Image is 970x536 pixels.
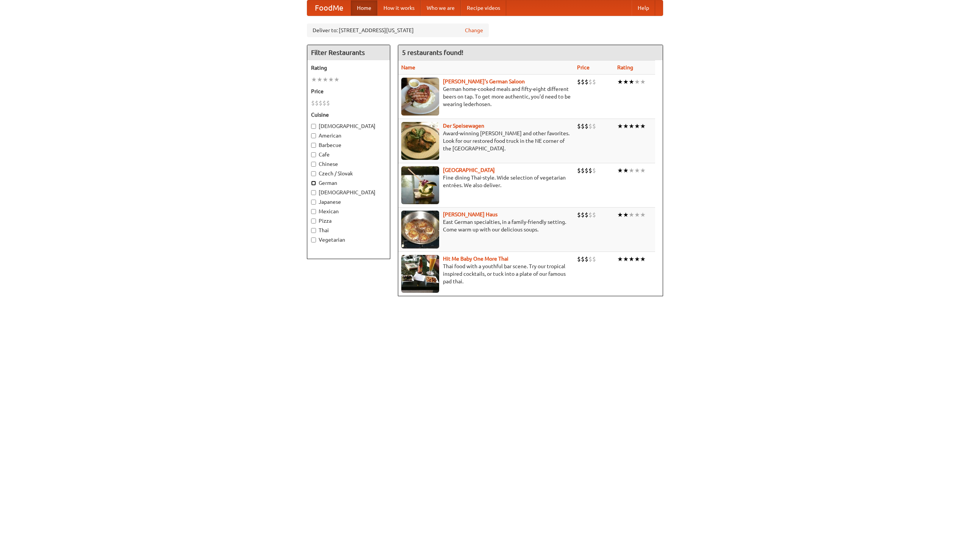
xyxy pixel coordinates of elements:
li: $ [585,122,588,130]
input: Barbecue [311,143,316,148]
li: $ [592,211,596,219]
p: Award-winning [PERSON_NAME] and other favorites. Look for our restored food truck in the NE corne... [401,130,571,152]
input: Thai [311,228,316,233]
li: ★ [634,211,640,219]
li: ★ [640,255,646,263]
li: ★ [629,122,634,130]
input: Pizza [311,219,316,223]
a: [PERSON_NAME]'s German Saloon [443,78,525,84]
a: Change [465,27,483,34]
li: ★ [617,211,623,219]
a: Hit Me Baby One More Thai [443,256,508,262]
label: Pizza [311,217,386,225]
li: $ [585,255,588,263]
li: $ [326,99,330,107]
li: $ [577,122,581,130]
li: ★ [629,166,634,175]
li: $ [588,78,592,86]
li: $ [592,255,596,263]
input: American [311,133,316,138]
label: American [311,132,386,139]
li: $ [581,78,585,86]
a: Who we are [421,0,461,16]
li: ★ [634,78,640,86]
a: [PERSON_NAME] Haus [443,211,498,217]
li: $ [581,255,585,263]
li: ★ [322,75,328,84]
p: Fine dining Thai-style. Wide selection of vegetarian entrées. We also deliver. [401,174,571,189]
li: $ [581,122,585,130]
li: $ [592,166,596,175]
label: [DEMOGRAPHIC_DATA] [311,189,386,196]
li: $ [581,166,585,175]
input: [DEMOGRAPHIC_DATA] [311,124,316,129]
li: ★ [640,211,646,219]
img: kohlhaus.jpg [401,211,439,248]
li: ★ [311,75,317,84]
input: Chinese [311,162,316,167]
li: $ [311,99,315,107]
a: Recipe videos [461,0,506,16]
input: Cafe [311,152,316,157]
li: ★ [629,211,634,219]
li: ★ [623,78,629,86]
label: [DEMOGRAPHIC_DATA] [311,122,386,130]
input: Czech / Slovak [311,171,316,176]
a: Name [401,64,415,70]
label: Cafe [311,151,386,158]
a: How it works [377,0,421,16]
li: $ [577,211,581,219]
a: Home [351,0,377,16]
li: $ [577,78,581,86]
label: German [311,179,386,187]
label: Japanese [311,198,386,206]
li: $ [315,99,319,107]
p: East German specialties, in a family-friendly setting. Come warm up with our delicious soups. [401,218,571,233]
li: $ [577,166,581,175]
a: Der Speisewagen [443,123,484,129]
label: Barbecue [311,141,386,149]
li: ★ [623,122,629,130]
ng-pluralize: 5 restaurants found! [402,49,463,56]
a: Rating [617,64,633,70]
h5: Rating [311,64,386,72]
li: ★ [334,75,339,84]
li: $ [319,99,322,107]
input: Vegetarian [311,238,316,242]
label: Thai [311,227,386,234]
li: $ [581,211,585,219]
p: Thai food with a youthful bar scene. Try our tropical inspired cocktails, or tuck into a plate of... [401,263,571,285]
img: speisewagen.jpg [401,122,439,160]
li: ★ [623,166,629,175]
li: $ [585,78,588,86]
a: [GEOGRAPHIC_DATA] [443,167,495,173]
input: German [311,181,316,186]
li: ★ [634,255,640,263]
li: $ [588,255,592,263]
li: ★ [629,78,634,86]
li: $ [577,255,581,263]
li: ★ [623,255,629,263]
img: babythai.jpg [401,255,439,293]
h5: Price [311,88,386,95]
li: ★ [617,255,623,263]
li: $ [588,122,592,130]
label: Chinese [311,160,386,168]
li: $ [588,166,592,175]
li: $ [322,99,326,107]
li: ★ [617,78,623,86]
li: ★ [317,75,322,84]
li: $ [592,122,596,130]
h5: Cuisine [311,111,386,119]
label: Vegetarian [311,236,386,244]
input: Japanese [311,200,316,205]
li: ★ [640,166,646,175]
li: ★ [617,122,623,130]
a: Price [577,64,590,70]
li: $ [588,211,592,219]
